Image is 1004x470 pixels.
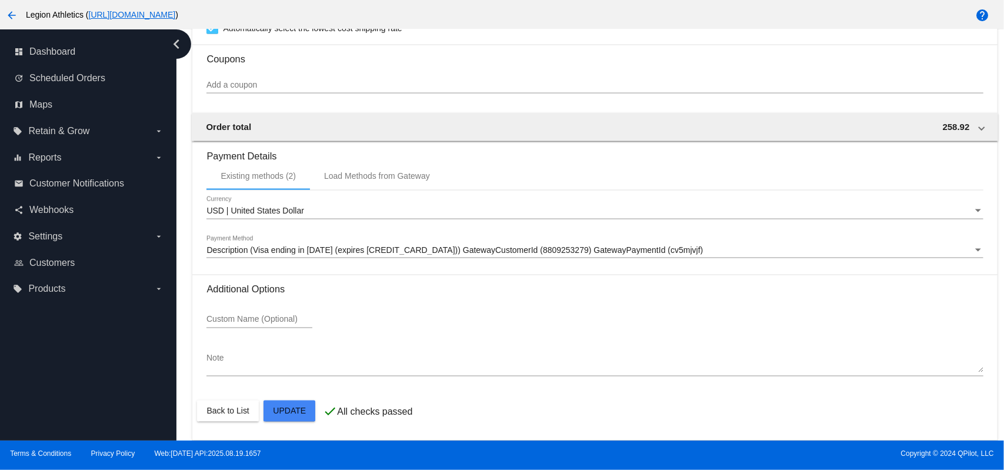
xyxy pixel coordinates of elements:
[14,174,164,193] a: email Customer Notifications
[29,178,124,189] span: Customer Notifications
[167,35,186,54] i: chevron_left
[206,315,312,325] input: Custom Name (Optional)
[154,284,164,294] i: arrow_drop_down
[29,258,75,268] span: Customers
[89,10,176,19] a: [URL][DOMAIN_NAME]
[206,122,251,132] span: Order total
[13,284,22,294] i: local_offer
[206,206,303,215] span: USD | United States Dollar
[28,126,89,136] span: Retain & Grow
[10,449,71,458] a: Terms & Conditions
[14,201,164,219] a: share Webhooks
[155,449,261,458] a: Web:[DATE] API:2025.08.19.1657
[26,10,178,19] span: Legion Athletics ( )
[197,401,258,422] button: Back to List
[28,152,61,163] span: Reports
[14,42,164,61] a: dashboard Dashboard
[14,205,24,215] i: share
[975,8,989,22] mat-icon: help
[154,126,164,136] i: arrow_drop_down
[154,232,164,241] i: arrow_drop_down
[206,284,983,295] h3: Additional Options
[273,406,306,416] span: Update
[29,99,52,110] span: Maps
[154,153,164,162] i: arrow_drop_down
[263,401,315,422] button: Update
[337,407,412,418] p: All checks passed
[206,142,983,162] h3: Payment Details
[13,232,22,241] i: settings
[14,254,164,272] a: people_outline Customers
[14,74,24,83] i: update
[14,69,164,88] a: update Scheduled Orders
[29,205,74,215] span: Webhooks
[324,171,430,181] div: Load Methods from Gateway
[206,45,983,65] h3: Coupons
[14,100,24,109] i: map
[206,406,249,416] span: Back to List
[28,284,65,294] span: Products
[29,73,105,84] span: Scheduled Orders
[206,246,983,255] mat-select: Payment Method
[13,126,22,136] i: local_offer
[29,46,75,57] span: Dashboard
[221,171,296,181] div: Existing methods (2)
[28,231,62,242] span: Settings
[206,81,983,90] input: Add a coupon
[323,405,337,419] mat-icon: check
[91,449,135,458] a: Privacy Policy
[512,449,994,458] span: Copyright © 2024 QPilot, LLC
[14,47,24,56] i: dashboard
[13,153,22,162] i: equalizer
[206,206,983,216] mat-select: Currency
[206,245,703,255] span: Description (Visa ending in [DATE] (expires [CREDIT_CARD_DATA])) GatewayCustomerId (8809253279) G...
[14,179,24,188] i: email
[14,95,164,114] a: map Maps
[5,8,19,22] mat-icon: arrow_back
[192,113,998,141] mat-expansion-panel-header: Order total 258.92
[943,122,970,132] span: 258.92
[14,258,24,268] i: people_outline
